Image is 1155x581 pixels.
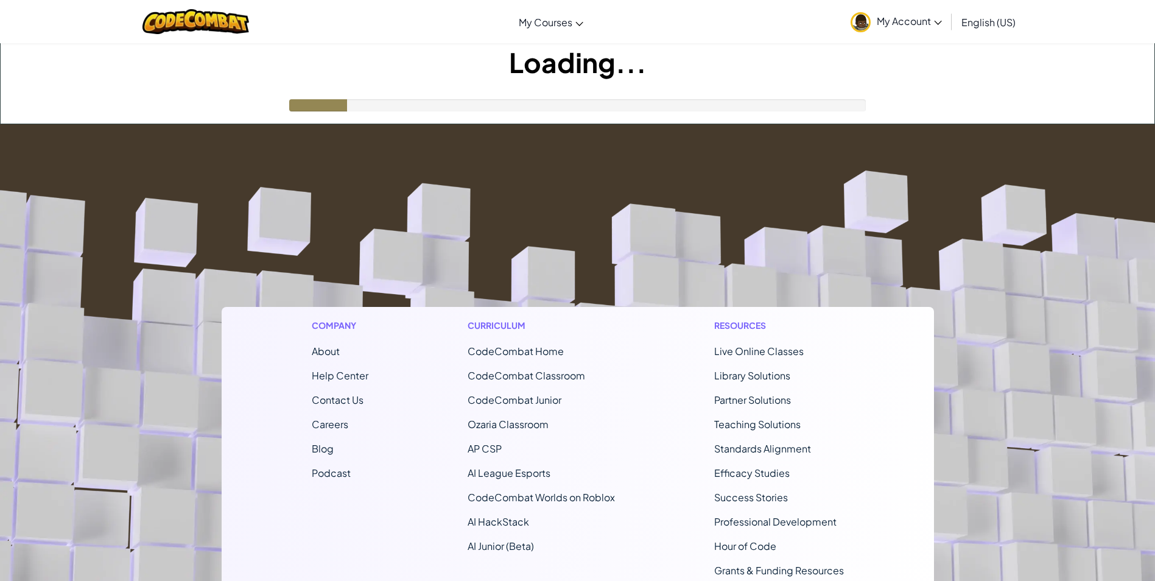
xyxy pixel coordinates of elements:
a: Live Online Classes [714,345,804,357]
a: Ozaria Classroom [468,418,549,431]
a: Careers [312,418,348,431]
span: English (US) [961,16,1016,29]
a: AI Junior (Beta) [468,540,534,552]
a: Hour of Code [714,540,776,552]
span: My Courses [519,16,572,29]
a: Library Solutions [714,369,790,382]
span: Contact Us [312,393,363,406]
span: My Account [877,15,942,27]
h1: Resources [714,319,844,332]
a: Help Center [312,369,368,382]
a: Success Stories [714,491,788,504]
a: English (US) [955,5,1022,38]
a: Standards Alignment [714,442,811,455]
a: CodeCombat Junior [468,393,561,406]
img: avatar [851,12,871,32]
a: Podcast [312,467,351,479]
a: My Account [844,2,948,41]
a: AP CSP [468,442,502,455]
a: AI League Esports [468,467,550,479]
a: Professional Development [714,515,837,528]
h1: Curriculum [468,319,615,332]
a: AI HackStack [468,515,529,528]
a: Blog [312,442,334,455]
h1: Company [312,319,368,332]
a: Efficacy Studies [714,467,790,479]
h1: Loading... [1,43,1154,81]
span: CodeCombat Home [468,345,564,357]
a: CodeCombat Classroom [468,369,585,382]
a: Grants & Funding Resources [714,564,844,577]
a: CodeCombat Worlds on Roblox [468,491,615,504]
img: CodeCombat logo [142,9,249,34]
a: About [312,345,340,357]
a: Partner Solutions [714,393,791,406]
a: Teaching Solutions [714,418,801,431]
a: My Courses [513,5,589,38]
